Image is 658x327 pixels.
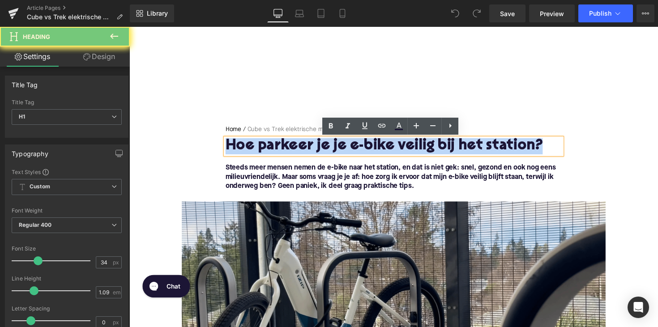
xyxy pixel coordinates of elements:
[12,76,38,89] div: Title Tag
[310,4,332,22] a: Tablet
[130,4,174,22] a: New Library
[12,208,122,214] div: Font Weight
[578,4,633,22] button: Publish
[113,259,120,265] span: px
[19,221,52,228] b: Regular 400
[267,4,289,22] a: Desktop
[12,145,48,157] div: Typography
[12,246,122,252] div: Font Size
[67,47,132,67] a: Design
[23,33,50,40] span: Heading
[27,13,113,21] span: Cube vs Trek elektrische mountainbikes, welke kiezen?
[332,4,353,22] a: Mobile
[98,101,443,114] nav: breadcrumbs
[540,9,564,18] span: Preview
[12,99,122,106] div: Title Tag
[147,9,168,17] span: Library
[529,4,575,22] a: Preview
[468,4,486,22] button: Redo
[19,113,25,120] b: H1
[30,183,50,191] b: Custom
[27,4,130,12] a: Article Pages
[289,4,310,22] a: Laptop
[12,168,122,175] div: Text Styles
[98,141,437,167] font: Steeds meer mensen nemen de e-bike naar het station, en dat is niet gek: snel, gezond en ook nog ...
[12,306,122,312] div: Letter Spacing
[12,276,122,282] div: Line Height
[446,4,464,22] button: Undo
[113,319,120,325] span: px
[9,251,67,280] iframe: Gorgias live chat messenger
[113,289,120,295] span: em
[628,297,649,318] div: Open Intercom Messenger
[98,114,443,131] h1: Hoe parkeer je je e-bike veilig bij het station?
[115,101,121,110] span: /
[637,4,654,22] button: More
[589,10,611,17] span: Publish
[98,101,115,110] a: Home
[500,9,515,18] span: Save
